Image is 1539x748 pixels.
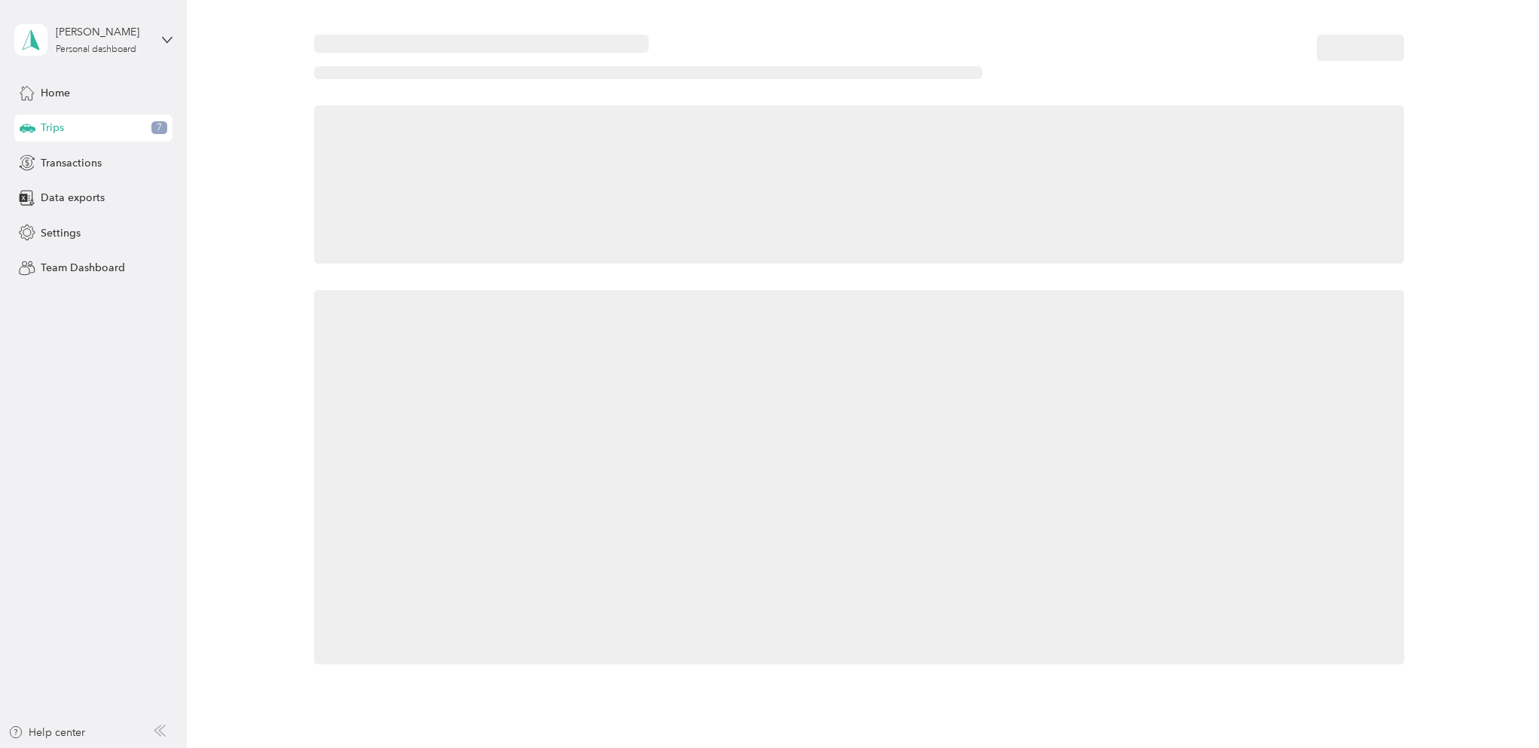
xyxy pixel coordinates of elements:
span: Settings [41,225,81,241]
span: Team Dashboard [41,260,125,276]
span: Trips [41,120,64,136]
span: 7 [151,121,167,135]
div: Personal dashboard [56,45,136,54]
button: Help center [8,725,85,740]
span: Transactions [41,155,102,171]
span: Home [41,85,70,101]
div: [PERSON_NAME] [56,24,150,40]
span: Data exports [41,190,105,206]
